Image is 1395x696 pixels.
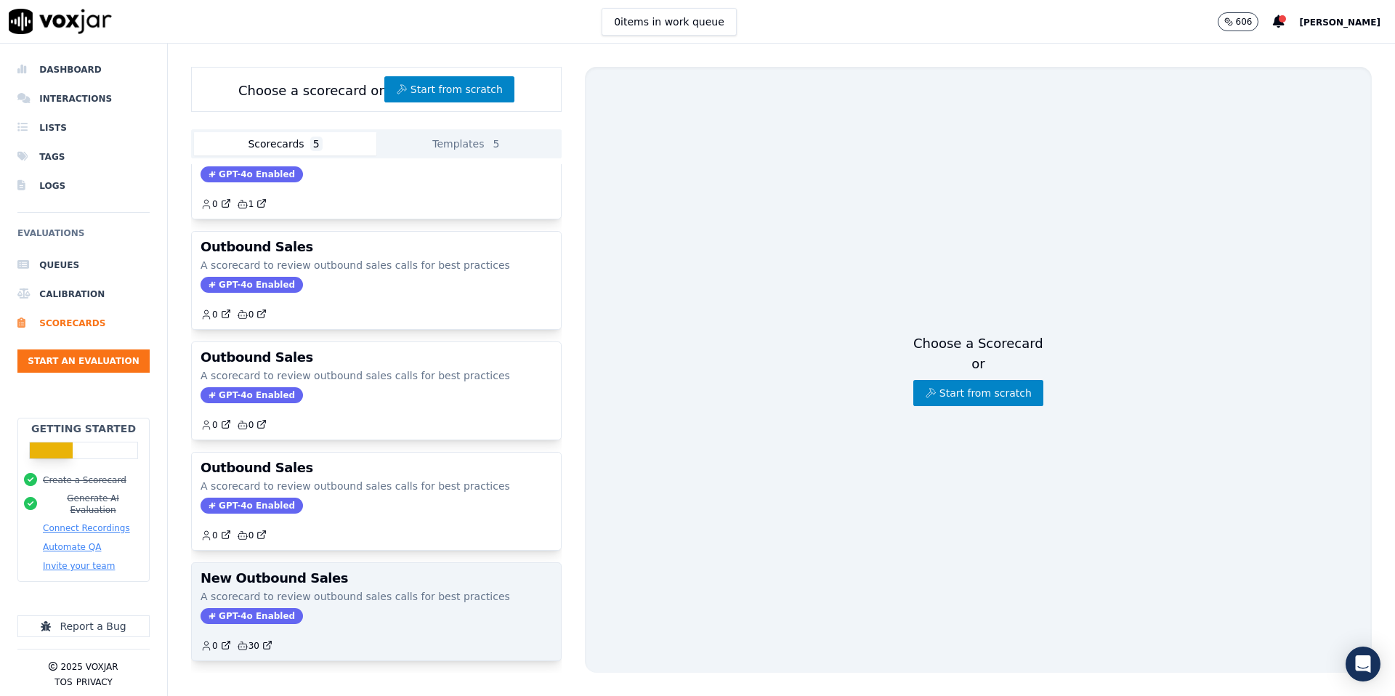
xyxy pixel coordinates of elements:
[1218,12,1259,31] button: 606
[17,615,150,637] button: Report a Bug
[237,530,267,541] a: 0
[201,387,303,403] span: GPT-4o Enabled
[201,479,552,493] p: A scorecard to review outbound sales calls for best practices
[60,661,118,673] p: 2025 Voxjar
[43,474,126,486] button: Create a Scorecard
[201,351,552,364] h3: Outbound Sales
[201,198,231,210] a: 0
[1218,12,1274,31] button: 606
[201,572,552,585] h3: New Outbound Sales
[17,171,150,201] a: Logs
[17,349,150,373] button: Start an Evaluation
[201,240,552,254] h3: Outbound Sales
[1299,17,1380,28] span: [PERSON_NAME]
[43,522,130,534] button: Connect Recordings
[201,530,237,541] button: 0
[17,251,150,280] a: Queues
[43,560,115,572] button: Invite your team
[31,421,136,436] h2: Getting Started
[17,113,150,142] a: Lists
[490,137,502,151] span: 5
[76,676,113,688] button: Privacy
[201,498,303,514] span: GPT-4o Enabled
[602,8,737,36] button: 0items in work queue
[201,258,552,272] p: A scorecard to review outbound sales calls for best practices
[376,132,559,155] button: Templates
[17,224,150,251] h6: Evaluations
[237,198,267,210] a: 1
[201,419,237,431] button: 0
[1236,16,1253,28] p: 606
[17,55,150,84] a: Dashboard
[237,419,267,431] a: 0
[237,640,272,652] a: 30
[9,9,112,34] img: voxjar logo
[1346,647,1380,681] div: Open Intercom Messenger
[201,277,303,293] span: GPT-4o Enabled
[201,640,237,652] button: 0
[54,676,72,688] button: TOS
[201,166,303,182] span: GPT-4o Enabled
[17,280,150,309] a: Calibration
[17,84,150,113] a: Interactions
[194,132,376,155] button: Scorecards
[191,67,562,112] div: Choose a scorecard or
[43,493,143,516] button: Generate AI Evaluation
[201,419,231,431] a: 0
[201,608,303,624] span: GPT-4o Enabled
[913,380,1043,406] button: Start from scratch
[201,530,231,541] a: 0
[384,76,514,102] button: Start from scratch
[43,541,101,553] button: Automate QA
[201,368,552,383] p: A scorecard to review outbound sales calls for best practices
[201,309,237,320] button: 0
[913,333,1043,406] div: Choose a Scorecard or
[201,640,231,652] a: 0
[17,309,150,338] a: Scorecards
[1299,13,1395,31] button: [PERSON_NAME]
[201,461,552,474] h3: Outbound Sales
[237,309,267,320] a: 0
[17,142,150,171] a: Tags
[310,137,323,151] span: 5
[201,589,552,604] p: A scorecard to review outbound sales calls for best practices
[201,309,231,320] a: 0
[201,198,237,210] button: 0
